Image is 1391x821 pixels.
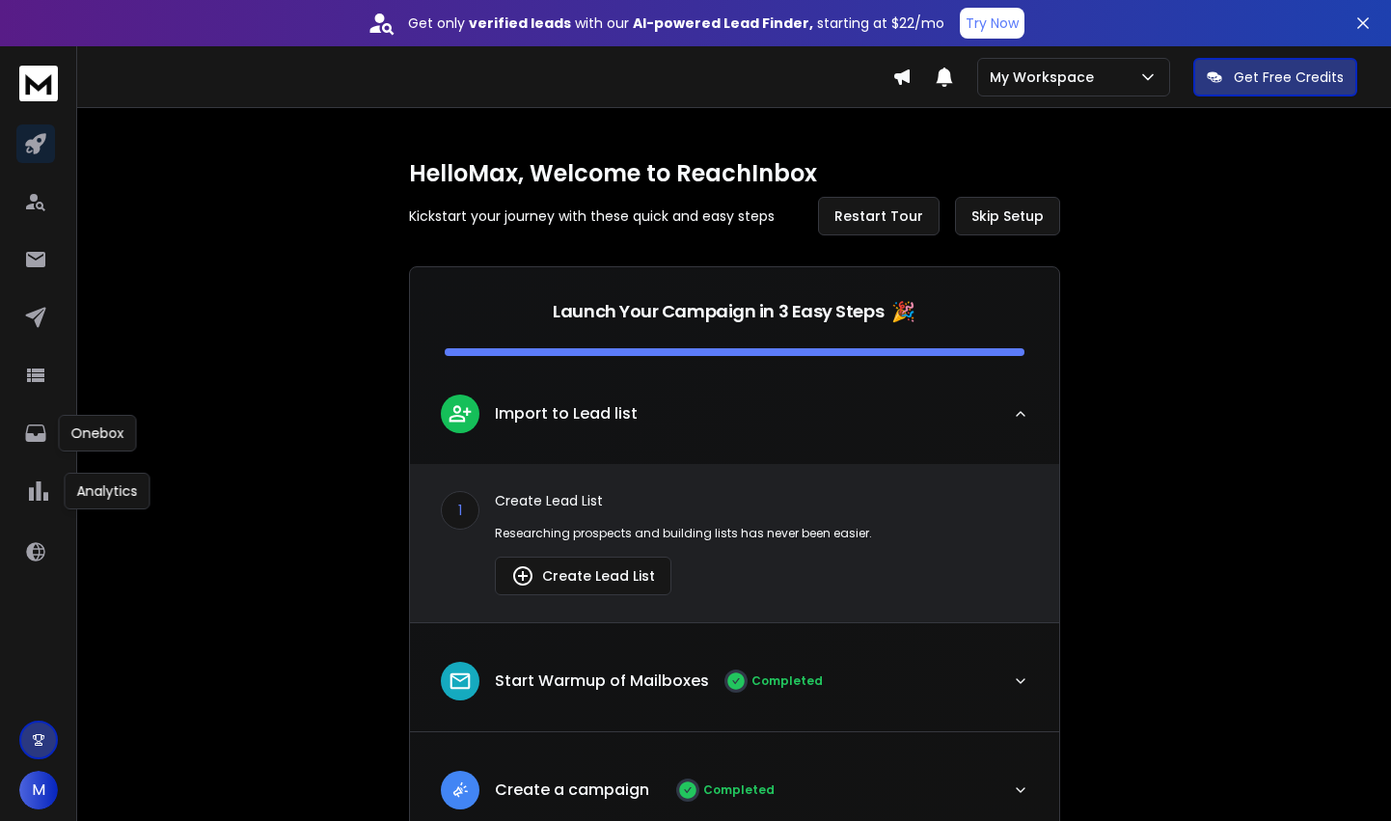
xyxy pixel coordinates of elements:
[409,206,775,226] p: Kickstart your journey with these quick and easy steps
[495,779,649,802] p: Create a campaign
[990,68,1102,87] p: My Workspace
[495,402,638,425] p: Import to Lead list
[19,66,58,101] img: logo
[495,670,709,693] p: Start Warmup of Mailboxes
[495,491,1028,510] p: Create Lead List
[553,298,884,325] p: Launch Your Campaign in 3 Easy Steps
[408,14,944,33] p: Get only with our starting at $22/mo
[65,473,150,509] div: Analytics
[971,206,1044,226] span: Skip Setup
[409,158,1060,189] h1: Hello Max , Welcome to ReachInbox
[448,401,473,425] img: lead
[448,778,473,802] img: lead
[960,8,1024,39] button: Try Now
[511,564,534,588] img: lead
[495,526,1028,541] p: Researching prospects and building lists has never been easier.
[441,491,479,530] div: 1
[1234,68,1344,87] p: Get Free Credits
[469,14,571,33] strong: verified leads
[633,14,813,33] strong: AI-powered Lead Finder,
[818,197,940,235] button: Restart Tour
[448,669,473,694] img: lead
[59,415,137,452] div: Onebox
[19,771,58,809] button: M
[495,557,671,595] button: Create Lead List
[751,673,823,689] p: Completed
[410,646,1059,731] button: leadStart Warmup of MailboxesCompleted
[966,14,1019,33] p: Try Now
[955,197,1060,235] button: Skip Setup
[703,782,775,798] p: Completed
[410,379,1059,464] button: leadImport to Lead list
[1193,58,1357,96] button: Get Free Credits
[410,464,1059,622] div: leadImport to Lead list
[891,298,915,325] span: 🎉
